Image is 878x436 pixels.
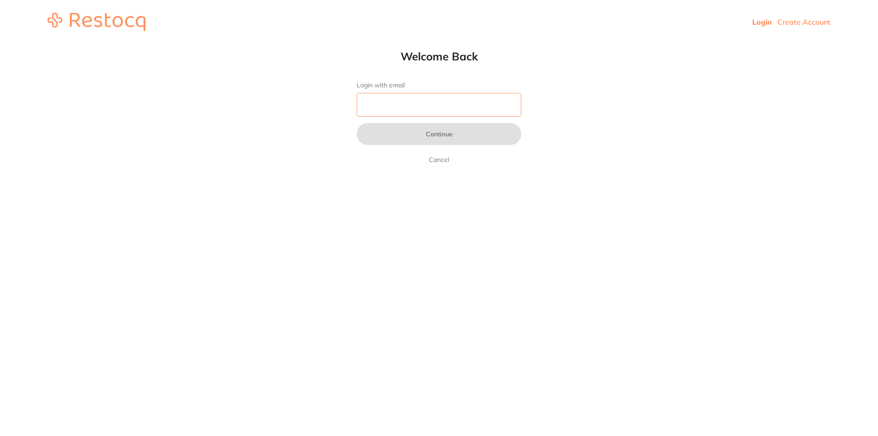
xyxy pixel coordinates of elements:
button: Continue [357,123,521,145]
a: Cancel [427,154,451,165]
a: Create Account [777,17,830,27]
h1: Welcome Back [338,49,540,63]
img: restocq_logo.svg [48,13,145,31]
label: Login with email [357,81,521,89]
a: Login [752,17,772,27]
